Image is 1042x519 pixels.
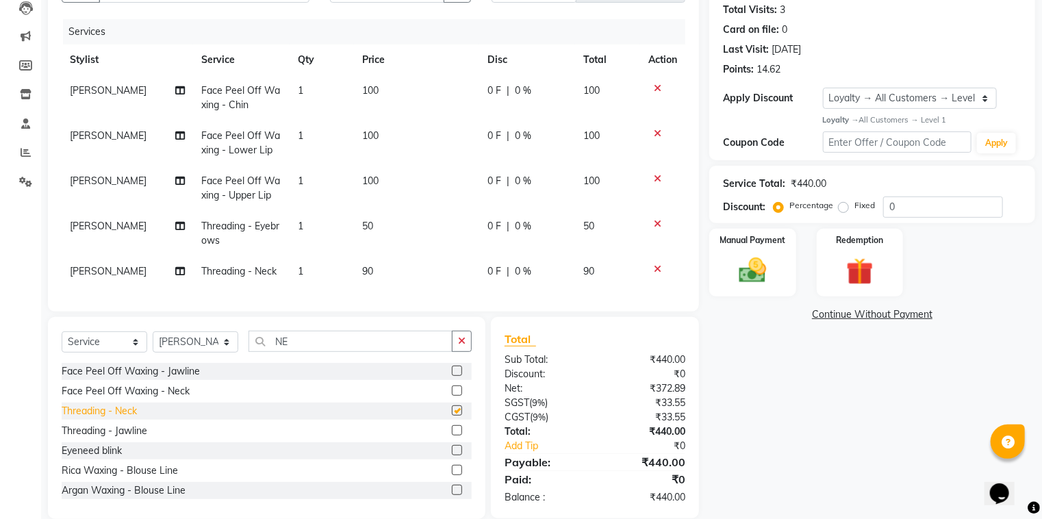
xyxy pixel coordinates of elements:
[70,220,147,232] span: [PERSON_NAME]
[298,265,303,277] span: 1
[201,175,280,201] span: Face Peel Off Waxing - Upper Lip
[789,199,833,212] label: Percentage
[362,84,379,97] span: 100
[494,410,595,425] div: ( )
[823,115,859,125] strong: Loyalty →
[487,84,501,98] span: 0 F
[515,129,531,143] span: 0 %
[62,444,122,458] div: Eyeneed blink
[730,255,775,286] img: _cash.svg
[362,129,379,142] span: 100
[494,381,595,396] div: Net:
[62,45,193,75] th: Stylist
[507,129,509,143] span: |
[723,91,822,105] div: Apply Discount
[595,353,696,367] div: ₹440.00
[838,255,882,289] img: _gift.svg
[70,84,147,97] span: [PERSON_NAME]
[532,397,545,408] span: 9%
[984,464,1028,505] iframe: chat widget
[494,396,595,410] div: ( )
[712,307,1032,322] a: Continue Without Payment
[487,129,501,143] span: 0 F
[533,412,546,422] span: 9%
[494,367,595,381] div: Discount:
[595,410,696,425] div: ₹33.55
[494,490,595,505] div: Balance :
[494,425,595,439] div: Total:
[62,424,147,438] div: Threading - Jawline
[494,439,612,453] a: Add Tip
[723,136,822,150] div: Coupon Code
[583,265,594,277] span: 90
[70,175,147,187] span: [PERSON_NAME]
[595,490,696,505] div: ₹440.00
[201,129,280,156] span: Face Peel Off Waxing - Lower Lip
[70,129,147,142] span: [PERSON_NAME]
[62,384,190,398] div: Face Peel Off Waxing - Neck
[487,219,501,233] span: 0 F
[505,332,536,346] span: Total
[479,45,575,75] th: Disc
[977,133,1016,153] button: Apply
[362,175,379,187] span: 100
[595,471,696,488] div: ₹0
[298,175,303,187] span: 1
[612,439,696,453] div: ₹0
[782,23,787,37] div: 0
[505,411,530,423] span: CGST
[201,220,279,246] span: Threading - Eyebrows
[362,265,373,277] span: 90
[507,264,509,279] span: |
[723,42,769,57] div: Last Visit:
[298,129,303,142] span: 1
[487,174,501,188] span: 0 F
[62,404,137,418] div: Threading - Neck
[515,264,531,279] span: 0 %
[354,45,479,75] th: Price
[772,42,801,57] div: [DATE]
[63,19,696,45] div: Services
[791,177,826,191] div: ₹440.00
[62,483,186,498] div: Argan Waxing - Blouse Line
[298,84,303,97] span: 1
[780,3,785,17] div: 3
[583,129,600,142] span: 100
[595,367,696,381] div: ₹0
[249,331,453,352] input: Search or Scan
[62,364,200,379] div: Face Peel Off Waxing - Jawline
[823,131,972,153] input: Enter Offer / Coupon Code
[507,84,509,98] span: |
[723,200,765,214] div: Discount:
[720,234,786,246] label: Manual Payment
[507,219,509,233] span: |
[575,45,640,75] th: Total
[515,219,531,233] span: 0 %
[723,177,785,191] div: Service Total:
[290,45,354,75] th: Qty
[507,174,509,188] span: |
[70,265,147,277] span: [PERSON_NAME]
[836,234,883,246] label: Redemption
[193,45,290,75] th: Service
[487,264,501,279] span: 0 F
[595,425,696,439] div: ₹440.00
[494,353,595,367] div: Sub Total:
[201,84,280,111] span: Face Peel Off Waxing - Chin
[515,84,531,98] span: 0 %
[362,220,373,232] span: 50
[583,175,600,187] span: 100
[201,265,277,277] span: Threading - Neck
[823,114,1021,126] div: All Customers → Level 1
[723,3,777,17] div: Total Visits:
[583,220,594,232] span: 50
[62,464,178,478] div: Rica Waxing - Blouse Line
[595,396,696,410] div: ₹33.55
[494,454,595,470] div: Payable:
[298,220,303,232] span: 1
[494,471,595,488] div: Paid:
[595,381,696,396] div: ₹372.89
[854,199,875,212] label: Fixed
[723,23,779,37] div: Card on file:
[757,62,780,77] div: 14.62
